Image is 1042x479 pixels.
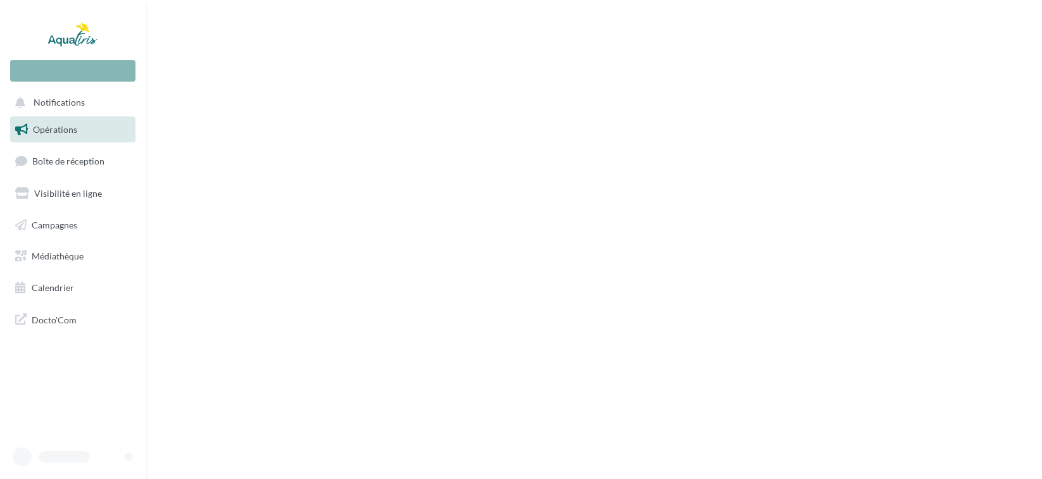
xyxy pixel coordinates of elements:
[32,251,84,261] span: Médiathèque
[32,311,77,328] span: Docto'Com
[8,147,138,175] a: Boîte de réception
[8,306,138,333] a: Docto'Com
[34,97,85,108] span: Notifications
[33,124,77,135] span: Opérations
[8,275,138,301] a: Calendrier
[8,116,138,143] a: Opérations
[8,180,138,207] a: Visibilité en ligne
[10,60,135,82] div: Nouvelle campagne
[8,243,138,270] a: Médiathèque
[32,219,77,230] span: Campagnes
[32,282,74,293] span: Calendrier
[34,188,102,199] span: Visibilité en ligne
[8,212,138,239] a: Campagnes
[32,156,104,166] span: Boîte de réception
